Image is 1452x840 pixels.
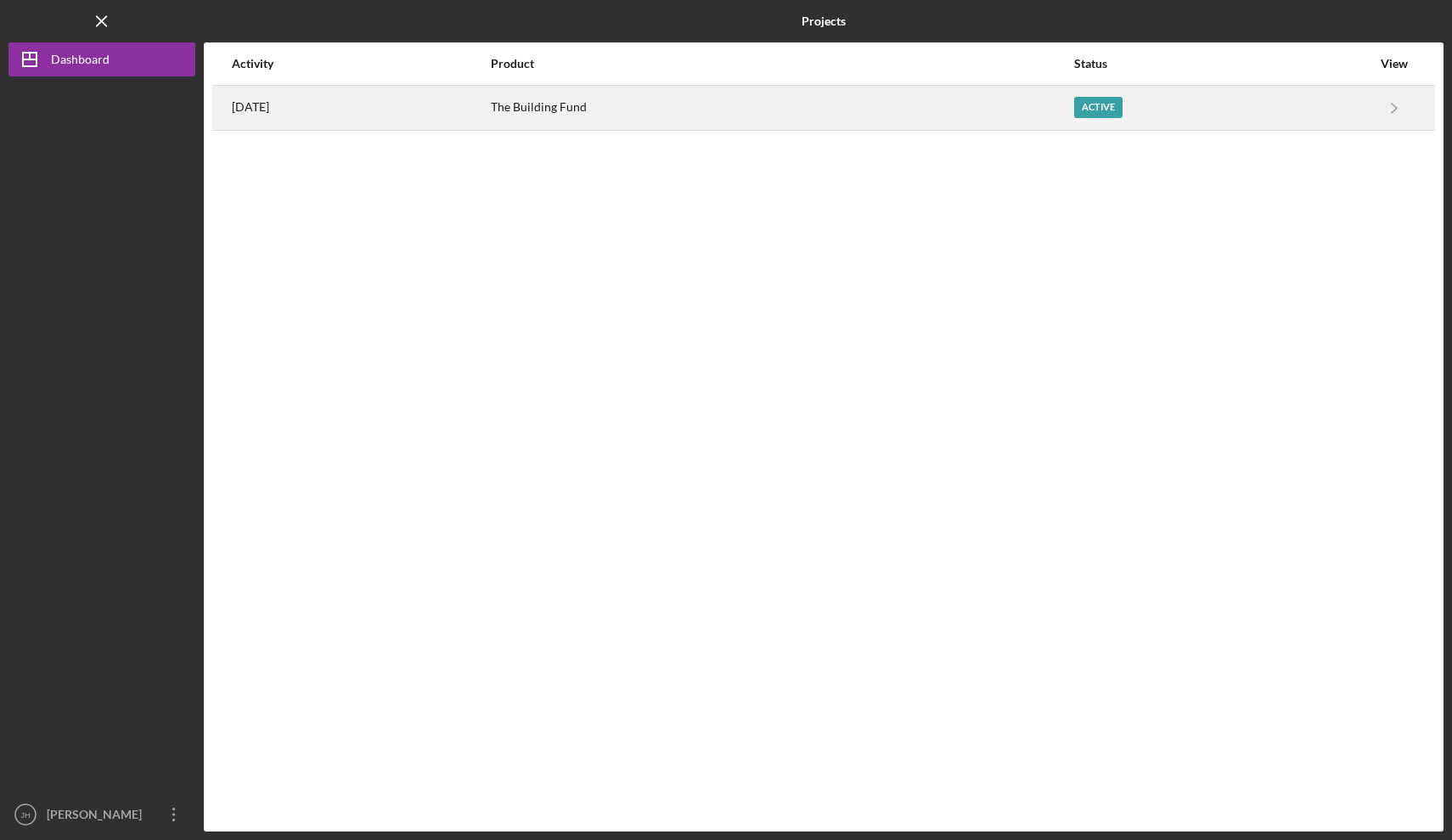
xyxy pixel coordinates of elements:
[42,798,153,836] div: [PERSON_NAME]
[20,810,31,820] text: JH
[1373,57,1415,70] div: View
[1074,57,1371,70] div: Status
[491,87,1072,129] div: The Building Fund
[8,42,195,76] button: Dashboard
[1074,97,1123,118] div: Active
[232,100,269,114] time: 2025-08-25 19:19
[802,14,846,28] b: Projects
[232,57,489,70] div: Activity
[491,57,1072,70] div: Product
[51,42,110,81] div: Dashboard
[8,798,195,832] button: JH[PERSON_NAME]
